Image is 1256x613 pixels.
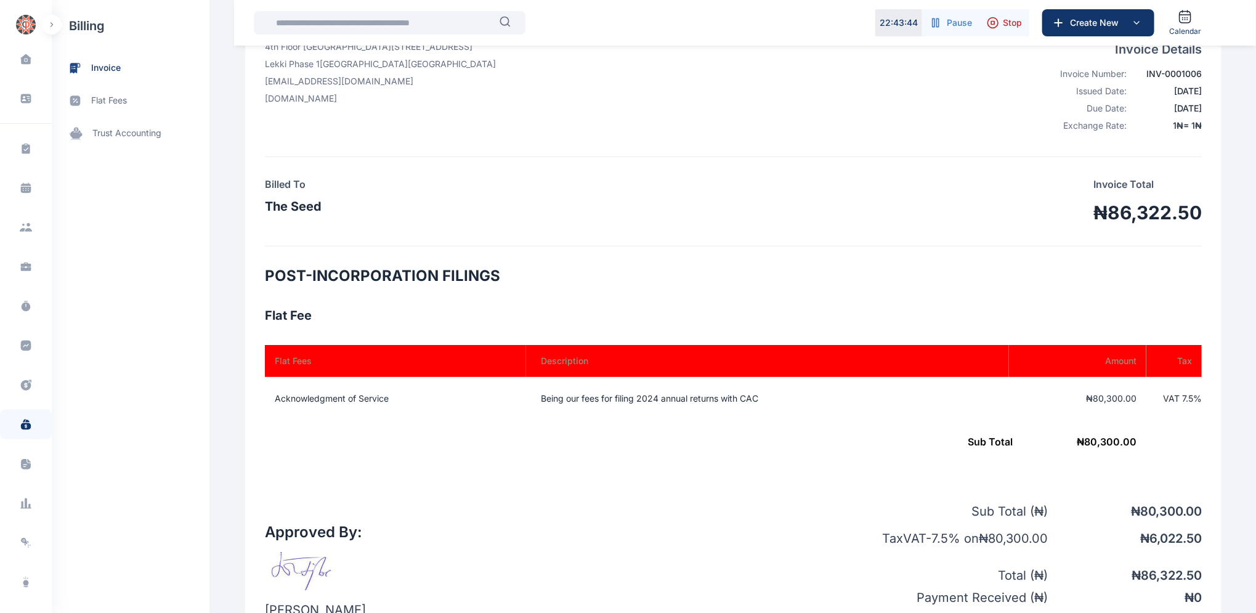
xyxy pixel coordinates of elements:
span: Pause [947,17,972,29]
th: Tax [1146,345,1202,377]
th: Amount [1009,345,1146,377]
td: ₦80,300.00 [1009,377,1146,420]
button: Create New [1042,9,1154,36]
p: Tax VAT - 7.5 % on ₦ 80,300.00 [832,530,1048,547]
span: invoice [91,62,121,75]
p: 4th Floor [GEOGRAPHIC_DATA][STREET_ADDRESS] [265,41,496,53]
div: INV-0001006 [1135,68,1202,80]
p: Total ( ₦ ) [832,567,1048,584]
p: Lekki Phase 1 [GEOGRAPHIC_DATA] [GEOGRAPHIC_DATA] [265,58,496,70]
h3: Flat Fee [265,306,1202,325]
div: Due Date: [1048,102,1127,115]
a: trust accounting [52,117,209,150]
span: flat fees [91,94,127,107]
td: ₦ 80,300.00 [265,420,1146,463]
th: Flat Fees [265,345,526,377]
div: 1 ₦ = 1 ₦ [1135,120,1202,132]
p: Sub Total ( ₦ ) [832,503,1048,520]
h4: Billed To [265,177,322,192]
td: Acknowledgment of Service [265,377,526,420]
h4: Invoice Details [1048,41,1202,58]
button: Stop [979,9,1029,36]
td: VAT 7.5 % [1146,377,1202,420]
a: invoice [52,52,209,84]
span: Calendar [1169,26,1201,36]
img: signature [265,552,344,591]
span: trust accounting [92,127,161,140]
div: Issued Date: [1048,85,1127,97]
a: flat fees [52,84,209,117]
div: Exchange Rate: [1048,120,1127,132]
div: [DATE] [1135,102,1202,115]
div: [DATE] [1135,85,1202,97]
h1: ₦86,322.50 [1093,201,1202,224]
p: Payment Received ( ₦ ) [832,589,1048,606]
span: Sub Total [968,436,1013,448]
p: [EMAIL_ADDRESS][DOMAIN_NAME] [265,75,496,87]
p: ₦ 6,022.50 [1048,530,1202,547]
span: Create New [1065,17,1129,29]
p: 22 : 43 : 44 [880,17,918,29]
h2: Approved By: [265,522,366,542]
p: Invoice Total [1093,177,1202,192]
h2: POST-INCORPORATION FILINGS [265,266,1202,286]
p: ₦ 0 [1048,589,1202,606]
a: Calendar [1164,4,1206,41]
p: ₦ 86,322.50 [1048,567,1202,584]
div: Invoice Number: [1048,68,1127,80]
p: [DOMAIN_NAME] [265,92,496,105]
th: Description [526,345,1009,377]
span: Stop [1003,17,1022,29]
button: Pause [922,9,979,36]
p: ₦ 80,300.00 [1048,503,1202,520]
td: Being our fees for filing 2024 annual returns with CAC [526,377,1009,420]
h3: The Seed [265,197,322,216]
